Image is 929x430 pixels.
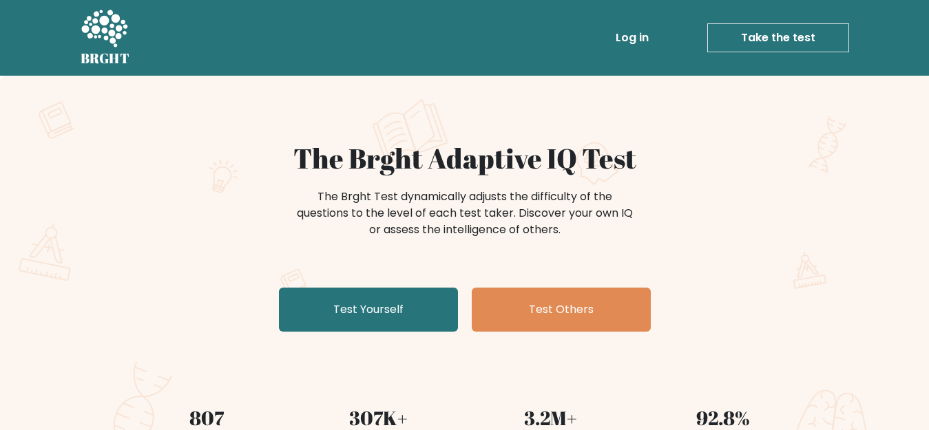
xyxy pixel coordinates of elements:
div: The Brght Test dynamically adjusts the difficulty of the questions to the level of each test take... [293,189,637,238]
a: Take the test [707,23,849,52]
a: Log in [610,24,654,52]
a: BRGHT [81,6,130,70]
h5: BRGHT [81,50,130,67]
h1: The Brght Adaptive IQ Test [129,142,801,175]
a: Test Others [472,288,651,332]
a: Test Yourself [279,288,458,332]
